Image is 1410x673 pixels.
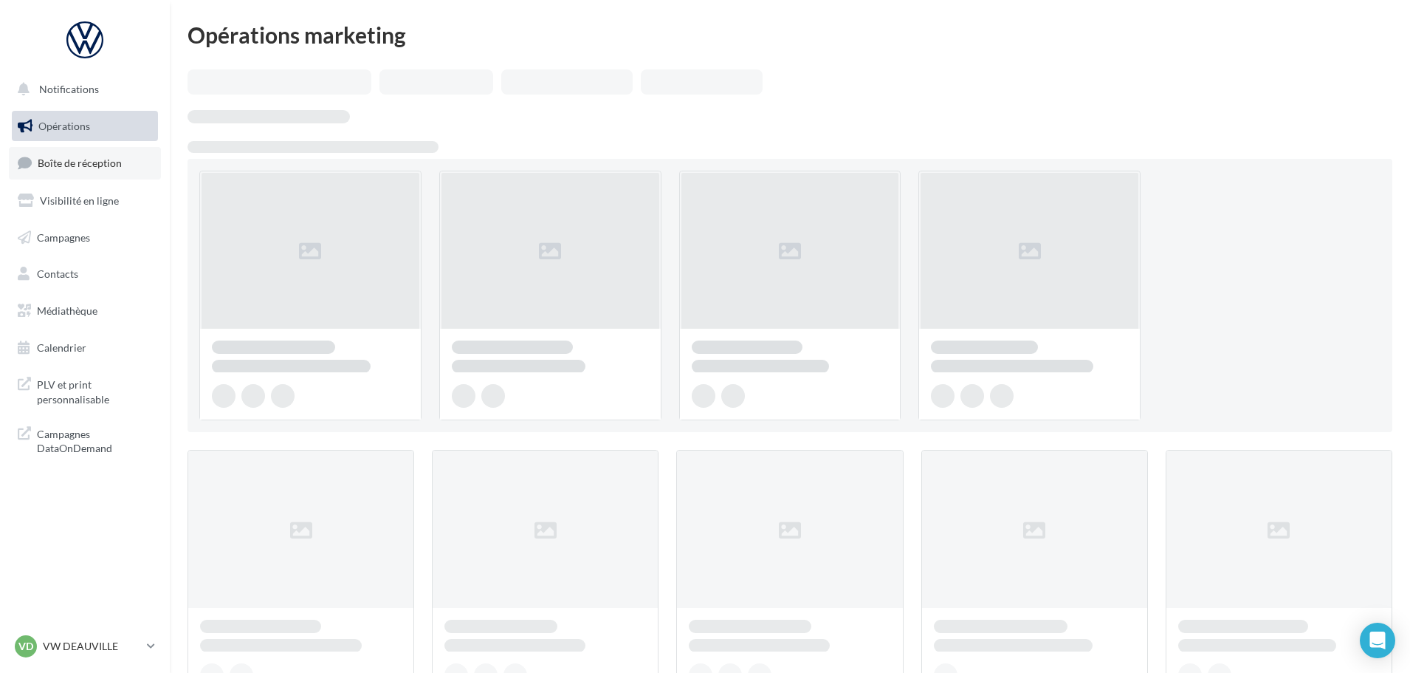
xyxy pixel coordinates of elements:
[9,147,161,179] a: Boîte de réception
[9,111,161,142] a: Opérations
[37,375,152,406] span: PLV et print personnalisable
[39,83,99,95] span: Notifications
[9,185,161,216] a: Visibilité en ligne
[9,418,161,462] a: Campagnes DataOnDemand
[37,341,86,354] span: Calendrier
[9,295,161,327] a: Médiathèque
[37,267,78,280] span: Contacts
[43,639,141,654] p: VW DEAUVILLE
[9,369,161,412] a: PLV et print personnalisable
[12,632,158,660] a: VD VW DEAUVILLE
[9,332,161,363] a: Calendrier
[37,304,97,317] span: Médiathèque
[37,230,90,243] span: Campagnes
[188,24,1392,46] div: Opérations marketing
[18,639,33,654] span: VD
[9,259,161,290] a: Contacts
[38,157,122,169] span: Boîte de réception
[1360,623,1395,658] div: Open Intercom Messenger
[38,120,90,132] span: Opérations
[9,74,155,105] button: Notifications
[40,194,119,207] span: Visibilité en ligne
[37,424,152,456] span: Campagnes DataOnDemand
[9,222,161,253] a: Campagnes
